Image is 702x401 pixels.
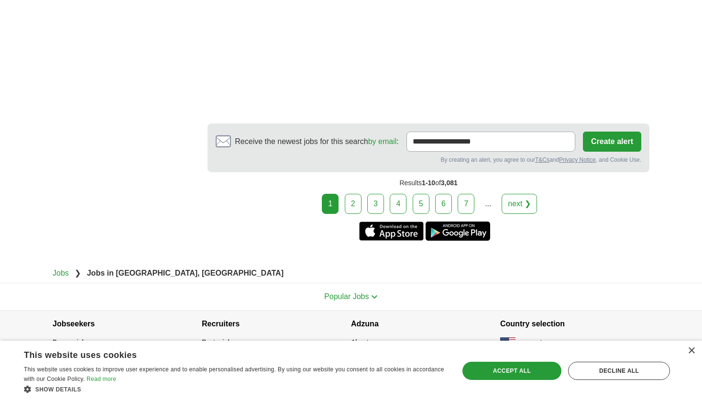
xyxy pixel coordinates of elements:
[24,384,446,394] div: Show details
[87,269,284,277] strong: Jobs in [GEOGRAPHIC_DATA], [GEOGRAPHIC_DATA]
[441,179,458,187] span: 3,081
[519,338,533,348] span: USA
[53,269,69,277] a: Jobs
[359,222,424,241] a: Get the iPhone app
[479,194,498,213] div: ...
[324,292,369,301] span: Popular Jobs
[390,194,406,214] a: 4
[35,386,81,393] span: Show details
[368,137,397,145] a: by email
[535,156,549,163] a: T&Cs
[502,194,537,214] a: next ❯
[345,194,362,214] a: 2
[75,269,81,277] span: ❯
[500,337,516,349] img: US flag
[24,346,422,361] div: This website uses cookies
[24,366,444,382] span: This website uses cookies to improve user experience and to enable personalised advertising. By u...
[458,194,474,214] a: 7
[53,338,89,346] a: Browse jobs
[537,338,559,348] button: change
[426,222,490,241] a: Get the Android app
[568,362,670,380] div: Decline all
[688,347,695,355] div: Close
[559,156,596,163] a: Privacy Notice
[462,362,561,380] div: Accept all
[202,338,231,346] a: Post a job
[422,179,435,187] span: 1-10
[87,376,116,382] a: Read more, opens a new window
[367,194,384,214] a: 3
[216,156,641,164] div: By creating an alert, you agree to our and , and Cookie Use.
[351,338,369,346] a: About
[235,136,398,147] span: Receive the newest jobs for this search :
[208,172,649,194] div: Results of
[435,194,452,214] a: 6
[583,132,641,152] button: Create alert
[500,311,649,337] h4: Country selection
[322,194,339,214] div: 1
[413,194,429,214] a: 5
[371,295,378,299] img: toggle icon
